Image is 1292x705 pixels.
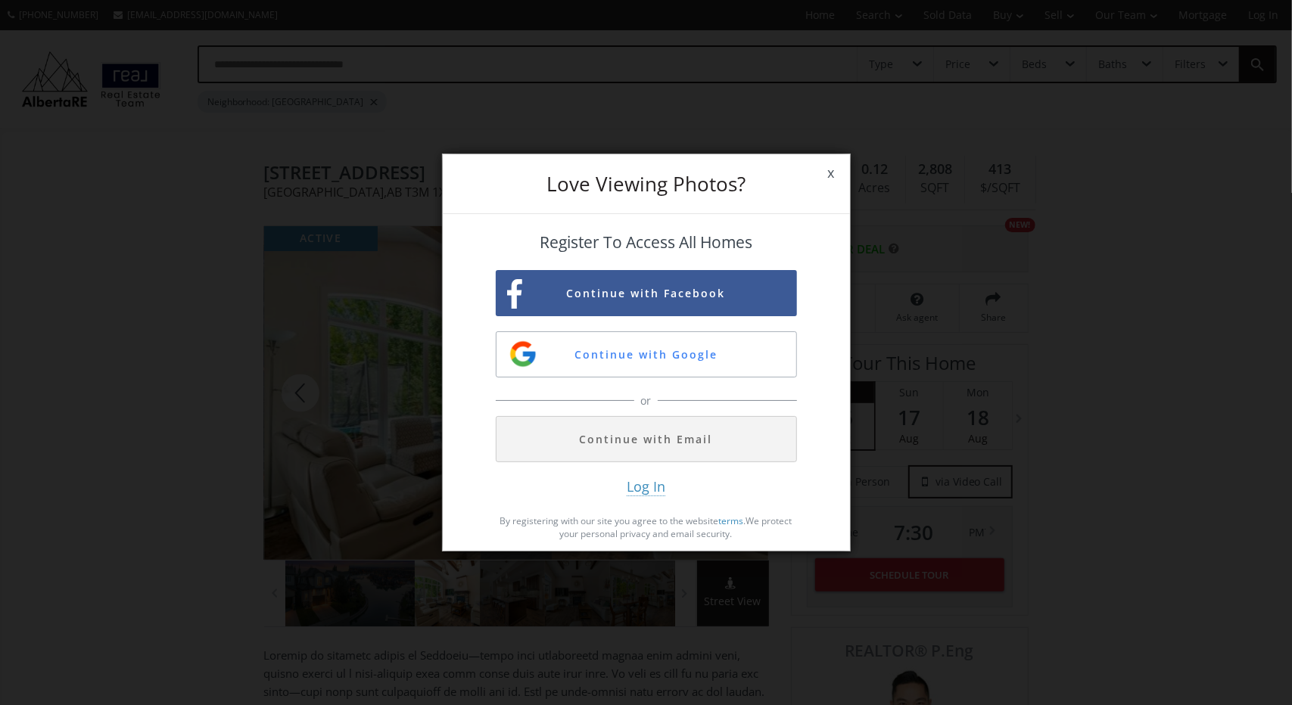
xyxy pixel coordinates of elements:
button: Continue with Facebook [496,270,797,316]
button: Continue with Email [496,416,797,462]
img: google-sign-up [508,339,538,369]
a: terms [719,514,744,527]
h4: Register To Access All Homes [496,234,797,251]
button: Continue with Google [496,331,797,377]
h3: Love Viewing Photos? [496,174,797,194]
img: facebook-sign-up [507,279,522,309]
span: Log In [627,477,665,496]
span: x [813,152,850,194]
span: or [637,393,655,408]
p: By registering with our site you agree to the website . We protect your personal privacy and emai... [496,514,797,540]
